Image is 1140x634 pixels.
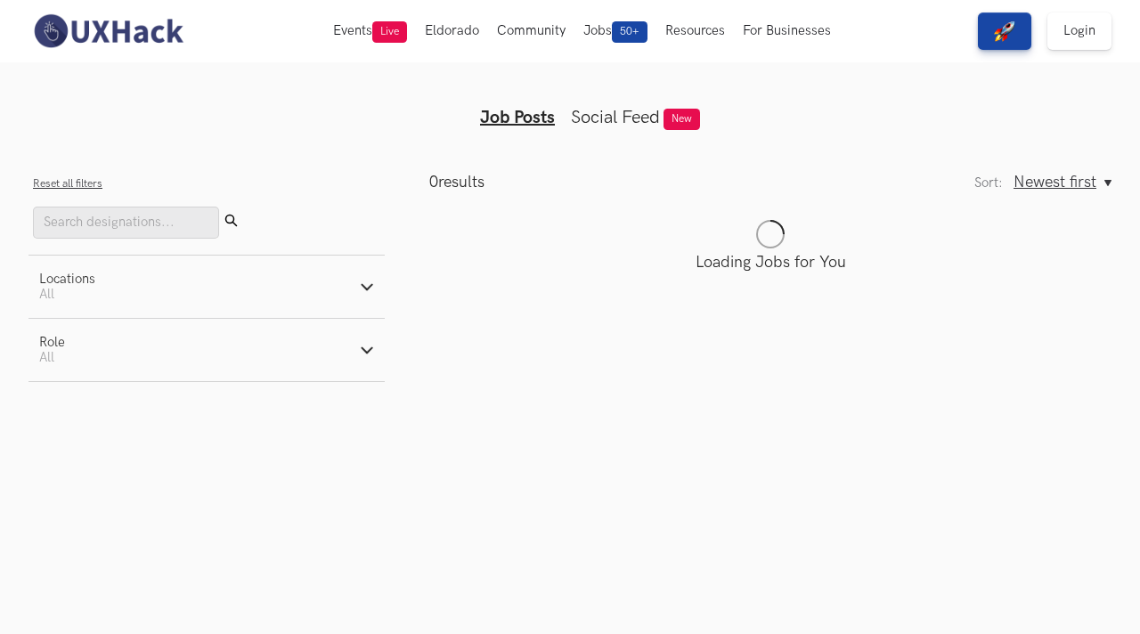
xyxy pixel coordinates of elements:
span: New [664,109,700,130]
a: Social Feed [571,107,660,128]
button: Reset all filters [33,177,102,191]
label: Sort: [974,175,1003,191]
div: Role [39,335,65,350]
a: Job Posts [480,107,555,128]
a: Login [1047,12,1111,50]
span: Live [372,21,407,43]
p: Loading Jobs for You [429,253,1111,272]
img: UXHack-logo.png [28,12,187,50]
button: LocationsAll [28,256,385,318]
img: rocket [994,20,1015,42]
span: 0 [429,173,438,191]
span: 50+ [612,21,647,43]
ul: Tabs Interface [228,78,912,128]
span: Newest first [1014,173,1096,191]
button: Newest first, Sort: [1014,173,1111,191]
span: All [39,350,54,365]
button: RoleAll [28,319,385,381]
input: Search [33,207,219,239]
p: results [429,173,484,191]
div: Locations [39,272,95,287]
span: All [39,287,54,302]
